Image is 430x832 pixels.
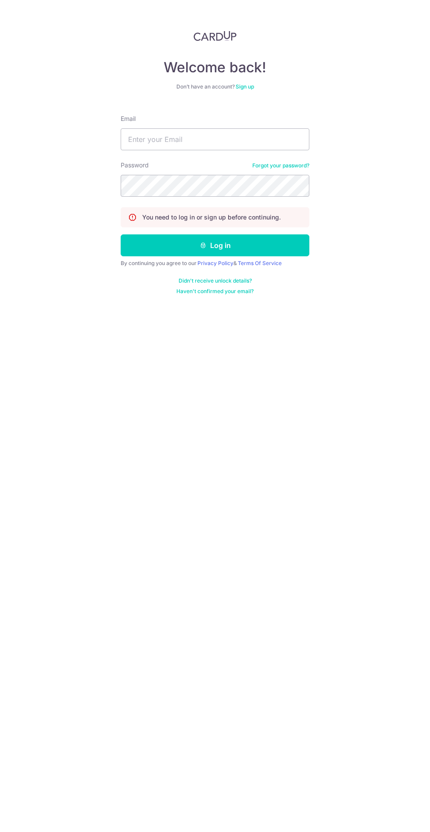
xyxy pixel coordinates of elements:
h4: Welcome back! [121,59,309,76]
a: Sign up [236,83,254,90]
label: Password [121,161,149,170]
a: Haven't confirmed your email? [176,288,254,295]
a: Terms Of Service [238,260,282,266]
input: Enter your Email [121,128,309,150]
button: Log in [121,234,309,256]
div: Don’t have an account? [121,83,309,90]
label: Email [121,114,136,123]
div: By continuing you agree to our & [121,260,309,267]
a: Didn't receive unlock details? [179,277,252,284]
p: You need to log in or sign up before continuing. [142,213,281,222]
a: Forgot your password? [252,162,309,169]
a: Privacy Policy [197,260,233,266]
img: CardUp Logo [193,31,236,41]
